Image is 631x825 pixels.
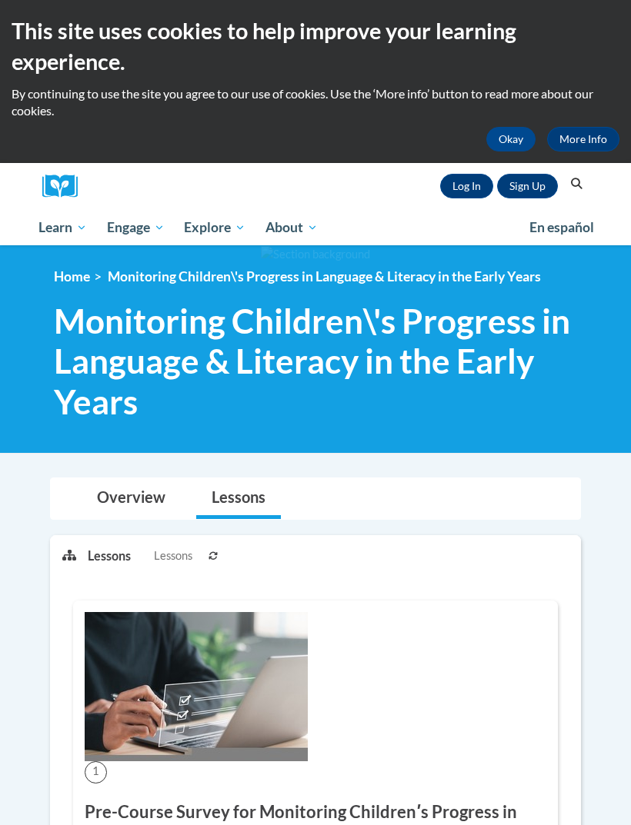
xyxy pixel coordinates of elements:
a: Explore [174,210,255,245]
span: Learn [38,218,87,237]
a: En español [519,211,604,244]
img: Course Image [85,612,308,761]
a: More Info [547,127,619,151]
span: Monitoring Children\'s Progress in Language & Literacy in the Early Years [54,301,585,422]
p: By continuing to use the site you agree to our use of cookies. Use the ‘More info’ button to read... [12,85,619,119]
img: Section background [261,246,370,263]
span: Explore [184,218,245,237]
a: Engage [97,210,175,245]
a: About [255,210,328,245]
span: 1 [85,761,107,783]
button: Okay [486,127,536,151]
h2: This site uses cookies to help improve your learning experience. [12,15,619,78]
a: Overview [82,478,181,519]
a: Lessons [196,478,281,519]
span: En español [529,219,594,235]
a: Log In [440,174,493,198]
div: Main menu [27,210,604,245]
i:  [570,178,584,190]
a: Register [497,174,558,198]
span: Lessons [154,547,192,564]
p: Lessons [88,547,131,564]
a: Home [54,268,90,284]
img: Logo brand [42,175,88,198]
span: Monitoring Children\'s Progress in Language & Literacy in the Early Years [108,268,541,284]
a: Cox Campus [42,175,88,198]
span: Engage [107,218,165,237]
button: Search [566,175,589,193]
span: About [265,218,318,237]
a: Learn [28,210,97,245]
